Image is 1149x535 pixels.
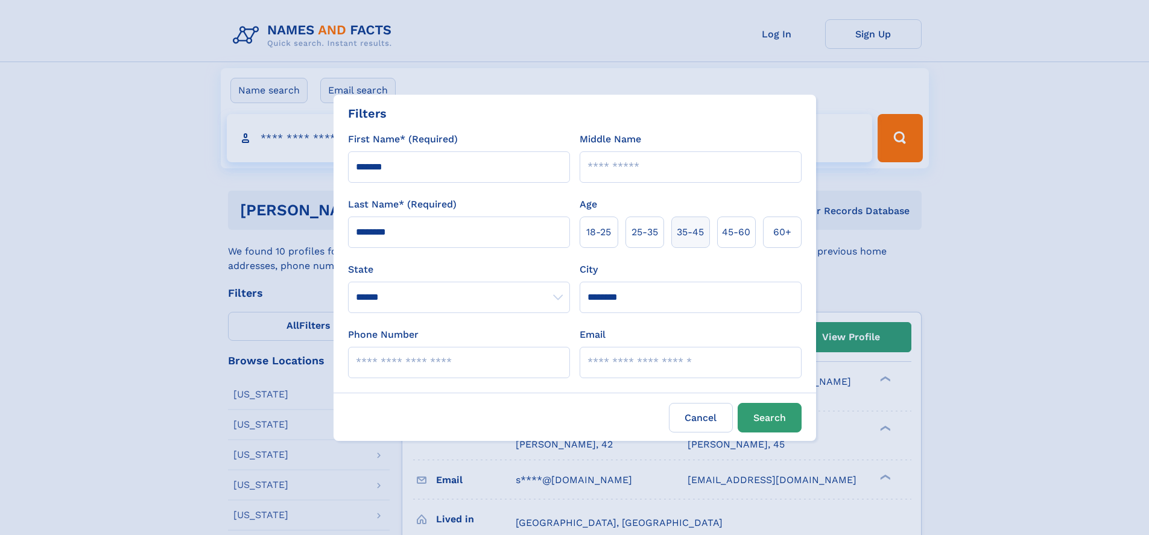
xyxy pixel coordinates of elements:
label: City [580,262,598,277]
span: 60+ [773,225,791,239]
label: Phone Number [348,328,419,342]
span: 25‑35 [631,225,658,239]
div: Filters [348,104,387,122]
label: Email [580,328,606,342]
label: Age [580,197,597,212]
label: Last Name* (Required) [348,197,457,212]
span: 45‑60 [722,225,750,239]
button: Search [738,403,802,432]
label: First Name* (Required) [348,132,458,147]
label: State [348,262,570,277]
span: 18‑25 [586,225,611,239]
label: Middle Name [580,132,641,147]
span: 35‑45 [677,225,704,239]
label: Cancel [669,403,733,432]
